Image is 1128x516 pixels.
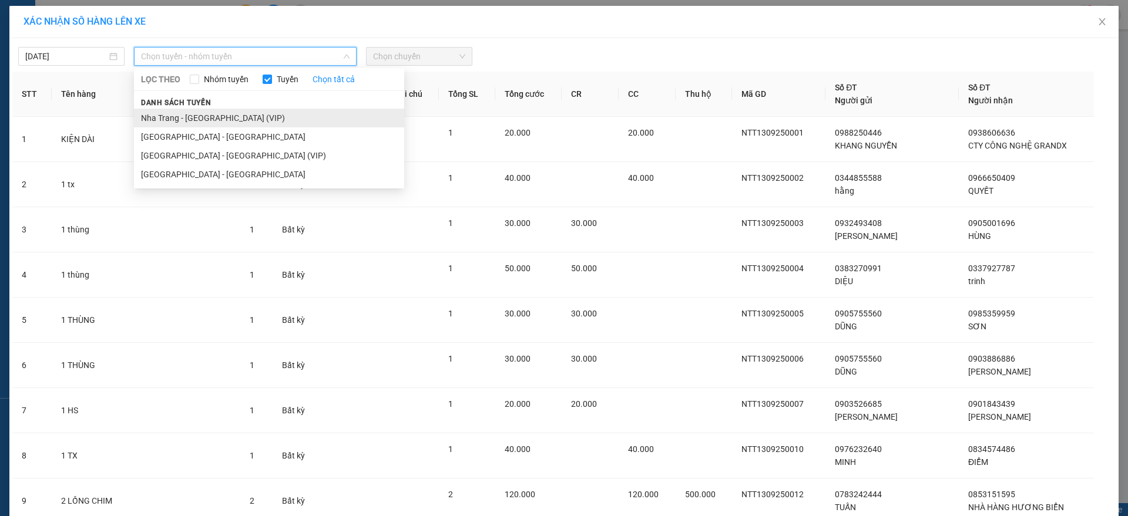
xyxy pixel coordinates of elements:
span: ĐIỂM [968,457,988,467]
td: KIỆN DÀI [52,117,240,162]
span: 1 [250,360,254,370]
td: 1 tx [52,162,240,207]
span: 30.000 [505,218,531,228]
span: 30.000 [571,354,597,363]
span: NHÀ HÀNG HƯƠNG BIỂN [968,502,1064,512]
th: CC [619,72,676,117]
span: Chọn tuyến - nhóm tuyến [141,48,350,65]
span: trinh [968,276,985,286]
span: 0985359959 [968,309,1015,318]
span: Chọn chuyến [373,48,465,65]
th: Ghi chú [385,72,439,117]
th: Tổng SL [439,72,495,117]
span: 50.000 [571,264,597,273]
span: 0337927787 [968,264,1015,273]
span: 30.000 [571,309,597,318]
span: 0344855588 [835,173,882,183]
span: Số ĐT [968,83,991,92]
td: 4 [12,252,52,298]
th: CR [562,72,619,117]
span: 1 [448,399,453,409]
span: HÙNG [968,231,991,241]
span: 0932493408 [835,218,882,228]
span: NTT1309250007 [741,399,804,409]
span: NTT1309250010 [741,444,804,454]
span: KHANG NGUYỄN [835,141,897,150]
li: (c) 2017 [99,56,162,70]
input: 13/09/2025 [25,50,107,63]
span: 20.000 [505,128,531,137]
span: [PERSON_NAME] [835,231,898,241]
span: 120.000 [628,490,659,499]
span: 0938606636 [968,128,1015,137]
span: 20.000 [571,399,597,409]
li: [GEOGRAPHIC_DATA] - [GEOGRAPHIC_DATA] (VIP) [134,146,404,165]
span: 40.000 [628,444,654,454]
span: LỌC THEO [141,73,180,86]
a: Chọn tất cả [313,73,355,86]
span: 1 [250,270,254,279]
span: Danh sách tuyến [134,97,218,108]
span: 1 [250,315,254,325]
span: 120.000 [505,490,535,499]
span: 50.000 [505,264,531,273]
td: Bất kỳ [273,388,321,433]
span: 0903886886 [968,354,1015,363]
span: 30.000 [505,309,531,318]
span: MINH [835,457,856,467]
span: 500.000 [685,490,716,499]
span: NTT1309250001 [741,128,804,137]
td: 1 THÙNG [52,298,240,343]
td: Bất kỳ [273,252,321,298]
td: 1 thùng [52,252,240,298]
span: 1 [250,451,254,460]
td: 6 [12,343,52,388]
span: TUẤN [835,502,856,512]
td: 1 THÙNG [52,343,240,388]
img: logo.jpg [127,15,156,43]
td: Bất kỳ [273,298,321,343]
td: Bất kỳ [273,433,321,478]
span: 1 [250,225,254,234]
span: Người nhận [968,96,1013,105]
span: DŨNG [835,367,857,376]
span: 0988250446 [835,128,882,137]
span: 40.000 [505,444,531,454]
td: 7 [12,388,52,433]
td: 1 HS [52,388,240,433]
span: XÁC NHẬN SỐ HÀNG LÊN XE [23,16,146,27]
td: 5 [12,298,52,343]
span: 30.000 [571,218,597,228]
span: 20.000 [505,399,531,409]
span: 0905755560 [835,354,882,363]
span: 0834574486 [968,444,1015,454]
span: 0383270991 [835,264,882,273]
span: NTT1309250005 [741,309,804,318]
span: DŨNG [835,322,857,331]
span: 1 [448,128,453,137]
li: [GEOGRAPHIC_DATA] - [GEOGRAPHIC_DATA] [134,165,404,184]
td: 1 [12,117,52,162]
span: 1 [448,444,453,454]
b: BIÊN NHẬN GỬI HÀNG [76,17,113,93]
span: 20.000 [628,128,654,137]
span: 0905755560 [835,309,882,318]
span: 1 [250,406,254,415]
span: 0966650409 [968,173,1015,183]
th: STT [12,72,52,117]
span: 1 [448,309,453,318]
span: 40.000 [628,173,654,183]
b: [PERSON_NAME] [15,76,66,131]
th: Thu hộ [676,72,733,117]
td: Bất kỳ [273,343,321,388]
span: 0901843439 [968,399,1015,409]
span: Nhóm tuyến [199,73,253,86]
td: 1 thùng [52,207,240,252]
span: 1 [448,173,453,183]
span: NTT1309250006 [741,354,804,363]
span: Người gửi [835,96,872,105]
span: 0853151595 [968,490,1015,499]
span: hằng [835,186,854,195]
span: 1 [448,264,453,273]
td: Bất kỳ [273,207,321,252]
